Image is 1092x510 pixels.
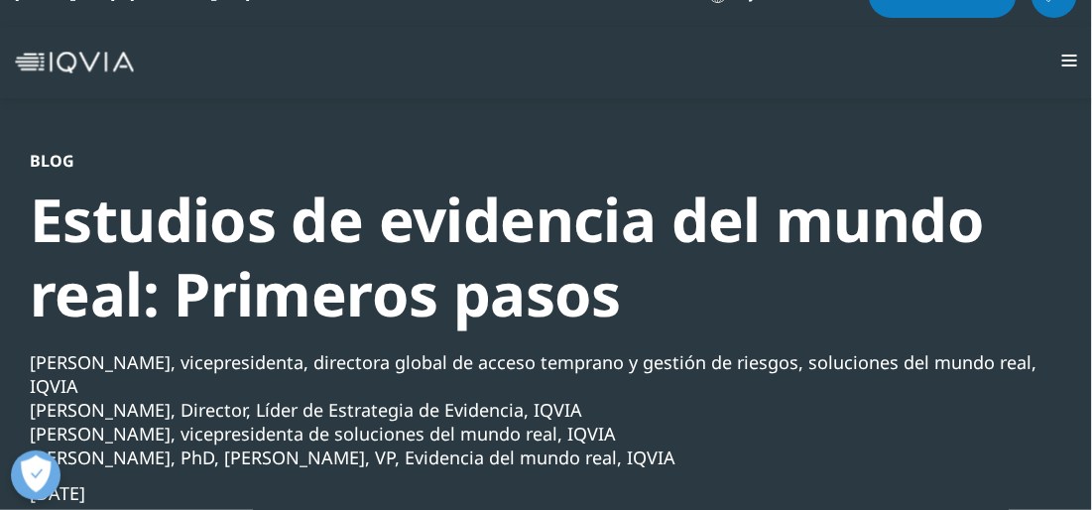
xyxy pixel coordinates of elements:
div: [PERSON_NAME], vicepresidenta de soluciones del mundo real, IQVIA [30,422,1039,446]
button: Abrir preferencias [11,450,61,500]
img: IQVIA Empresa de Investigación Clínica Farmacéutica y de Tecnología de la Información Sanitaria [15,52,134,73]
div: Blog [30,151,1039,171]
div: [DATE] [30,481,1039,505]
div: [PERSON_NAME], PhD, [PERSON_NAME], VP, Evidencia del mundo real, IQVIA [30,446,1039,469]
div: Estudios de evidencia del mundo real: Primeros pasos [30,183,1039,331]
div: [PERSON_NAME], vicepresidenta, directora global de acceso temprano y gestión de riesgos, solucion... [30,350,1039,398]
div: [PERSON_NAME], Director, Líder de Estrategia de Evidencia, IQVIA [30,398,1039,422]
